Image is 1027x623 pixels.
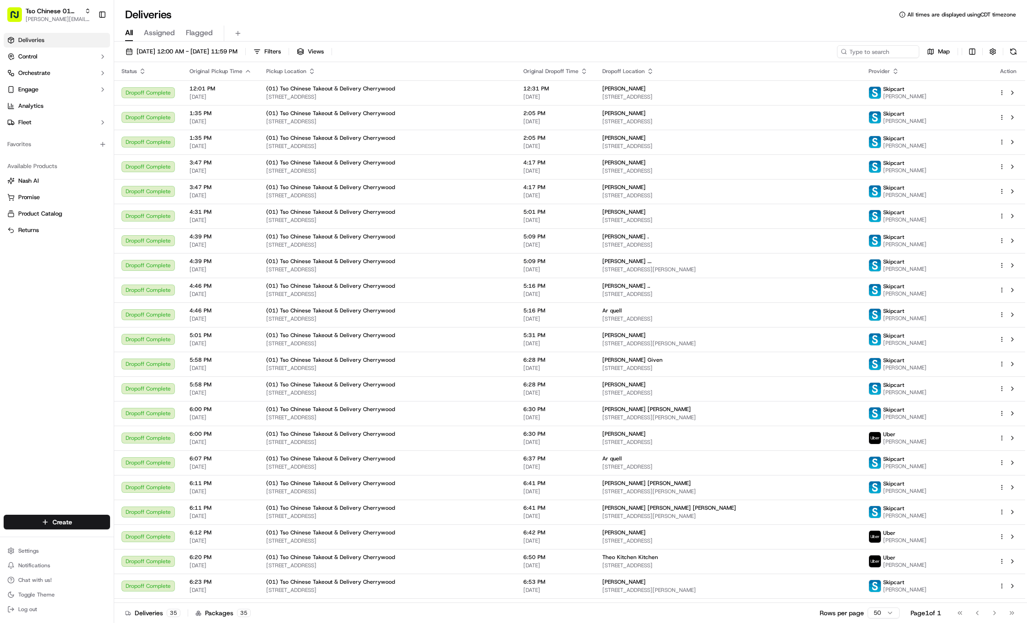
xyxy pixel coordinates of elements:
[602,110,646,117] span: [PERSON_NAME]
[266,512,509,520] span: [STREET_ADDRESS]
[266,167,509,174] span: [STREET_ADDRESS]
[186,27,213,38] span: Flagged
[4,82,110,97] button: Engage
[523,208,588,216] span: 5:01 PM
[883,241,927,248] span: [PERSON_NAME]
[121,45,242,58] button: [DATE] 12:00 AM - [DATE] 11:59 PM
[602,184,646,191] span: [PERSON_NAME]
[883,290,927,297] span: [PERSON_NAME]
[266,389,509,396] span: [STREET_ADDRESS]
[523,216,588,224] span: [DATE]
[190,438,252,446] span: [DATE]
[602,356,663,364] span: [PERSON_NAME] Given
[4,574,110,586] button: Chat with us!
[869,555,881,567] img: uber-new-logo.jpeg
[869,309,881,321] img: profile_skipcart_partner.png
[602,315,854,322] span: [STREET_ADDRESS]
[883,364,927,371] span: [PERSON_NAME]
[602,208,646,216] span: [PERSON_NAME]
[4,99,110,113] a: Analytics
[883,537,927,544] span: [PERSON_NAME]
[266,455,395,462] span: (01) Tso Chinese Takeout & Delivery Cherrywood
[7,226,106,234] a: Returns
[190,340,252,347] span: [DATE]
[190,307,252,314] span: 4:46 PM
[602,118,854,125] span: [STREET_ADDRESS]
[7,177,106,185] a: Nash AI
[883,209,904,216] span: Skipcart
[523,480,588,487] span: 6:41 PM
[602,93,854,100] span: [STREET_ADDRESS]
[266,118,509,125] span: [STREET_ADDRESS]
[883,110,904,117] span: Skipcart
[18,36,44,44] span: Deliveries
[602,332,646,339] span: [PERSON_NAME]
[602,414,854,421] span: [STREET_ADDRESS][PERSON_NAME]
[523,529,588,536] span: 6:42 PM
[523,554,588,561] span: 6:50 PM
[883,357,904,364] span: Skipcart
[602,381,646,388] span: [PERSON_NAME]
[883,216,927,223] span: [PERSON_NAME]
[869,407,881,419] img: profile_skipcart_partner.png
[883,167,927,174] span: [PERSON_NAME]
[869,210,881,222] img: profile_skipcart_partner.png
[883,117,927,125] span: [PERSON_NAME]
[190,68,242,75] span: Original Pickup Time
[523,167,588,174] span: [DATE]
[523,159,588,166] span: 4:17 PM
[308,48,324,56] span: Views
[523,258,588,265] span: 5:09 PM
[883,339,927,347] span: [PERSON_NAME]
[602,504,736,512] span: [PERSON_NAME] [PERSON_NAME] [PERSON_NAME]
[190,562,252,569] span: [DATE]
[883,413,927,421] span: [PERSON_NAME]
[602,134,646,142] span: [PERSON_NAME]
[195,608,251,618] div: Packages
[190,233,252,240] span: 4:39 PM
[190,93,252,100] span: [DATE]
[18,177,39,185] span: Nash AI
[266,110,395,117] span: (01) Tso Chinese Takeout & Delivery Cherrywood
[523,562,588,569] span: [DATE]
[523,143,588,150] span: [DATE]
[907,11,1016,18] span: All times are displayed using CDT timezone
[523,266,588,273] span: [DATE]
[883,283,904,290] span: Skipcart
[523,110,588,117] span: 2:05 PM
[523,68,579,75] span: Original Dropoff Time
[4,544,110,557] button: Settings
[602,143,854,150] span: [STREET_ADDRESS]
[911,608,941,618] div: Page 1 of 1
[523,184,588,191] span: 4:17 PM
[7,210,106,218] a: Product Catalog
[602,216,854,224] span: [STREET_ADDRESS]
[190,381,252,388] span: 5:58 PM
[523,340,588,347] span: [DATE]
[137,48,237,56] span: [DATE] 12:00 AM - [DATE] 11:59 PM
[18,85,38,94] span: Engage
[190,356,252,364] span: 5:58 PM
[883,505,904,512] span: Skipcart
[190,554,252,561] span: 6:20 PM
[26,16,91,23] span: [PERSON_NAME][EMAIL_ADDRESS][DOMAIN_NAME]
[190,159,252,166] span: 3:47 PM
[837,45,919,58] input: Type to search
[266,68,306,75] span: Pickup Location
[602,68,645,75] span: Dropoff Location
[523,414,588,421] span: [DATE]
[883,438,927,445] span: [PERSON_NAME]
[869,432,881,444] img: uber-new-logo.jpeg
[190,389,252,396] span: [DATE]
[190,364,252,372] span: [DATE]
[602,233,649,240] span: [PERSON_NAME] .
[869,136,881,148] img: profile_skipcart_partner.png
[266,192,509,199] span: [STREET_ADDRESS]
[26,6,81,16] button: Tso Chinese 01 Cherrywood
[602,282,650,290] span: [PERSON_NAME] ..
[883,332,904,339] span: Skipcart
[190,143,252,150] span: [DATE]
[602,554,658,561] span: Theo Kitchen Kitchen
[266,562,509,569] span: [STREET_ADDRESS]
